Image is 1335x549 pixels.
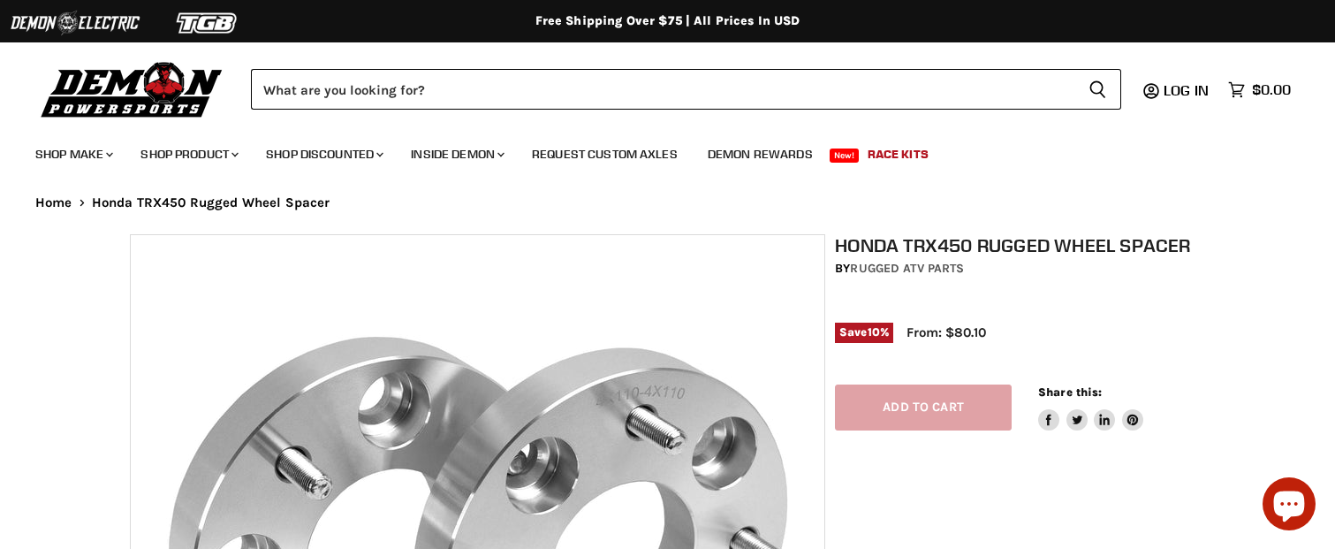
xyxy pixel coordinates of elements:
[906,324,986,340] span: From: $80.10
[1164,81,1209,99] span: Log in
[1252,81,1291,98] span: $0.00
[35,57,229,120] img: Demon Powersports
[9,6,141,40] img: Demon Electric Logo 2
[1156,82,1219,98] a: Log in
[92,195,330,210] span: Honda TRX450 Rugged Wheel Spacer
[35,195,72,210] a: Home
[868,325,880,339] span: 10
[127,136,249,172] a: Shop Product
[253,136,394,172] a: Shop Discounted
[1219,77,1300,103] a: $0.00
[251,69,1121,110] form: Product
[835,323,893,342] span: Save %
[694,136,826,172] a: Demon Rewards
[1257,477,1321,535] inbox-online-store-chat: Shopify online store chat
[1038,385,1143,431] aside: Share this:
[854,136,942,172] a: Race Kits
[830,149,860,163] span: New!
[835,234,1214,256] h1: Honda TRX450 Rugged Wheel Spacer
[398,136,515,172] a: Inside Demon
[835,259,1214,278] div: by
[1074,69,1121,110] button: Search
[850,261,964,276] a: Rugged ATV Parts
[1038,385,1102,399] span: Share this:
[22,129,1286,172] ul: Main menu
[22,136,124,172] a: Shop Make
[141,6,274,40] img: TGB Logo 2
[519,136,691,172] a: Request Custom Axles
[251,69,1074,110] input: Search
